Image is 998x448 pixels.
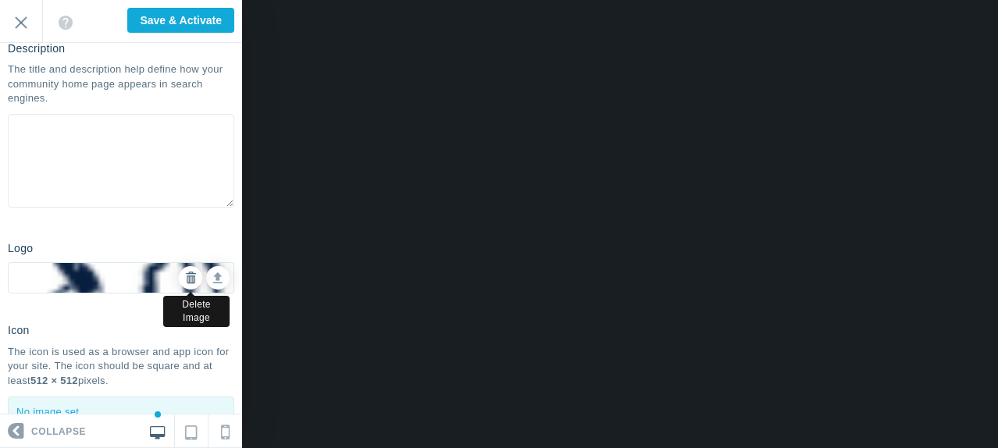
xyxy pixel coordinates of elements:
input: Save & Activate [127,8,234,33]
div: Delete Image [163,296,230,327]
h6: Description [8,43,65,55]
span: Collapse [31,415,86,448]
div: The title and description help define how your community home page appears in search engines. [8,62,234,106]
img: Placeholder.png [9,165,233,390]
h6: Logo [8,243,33,254]
div: The icon is used as a browser and app icon for your site. The icon should be square and at least ... [8,345,234,389]
h6: Icon [8,325,30,336]
b: 512 × 512 [30,375,78,386]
